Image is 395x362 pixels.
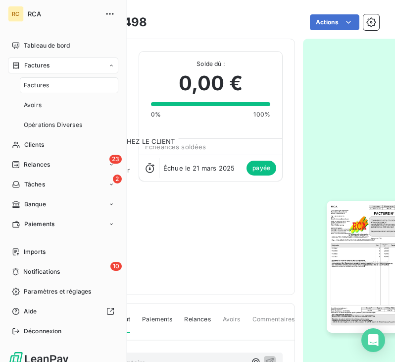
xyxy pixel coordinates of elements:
[8,6,24,22] div: RC
[8,303,118,319] a: Aide
[142,315,172,332] span: Paiements
[145,143,206,151] span: Échéances soldées
[253,110,270,119] span: 100%
[179,68,243,98] span: 0,00 €
[28,10,99,18] span: RCA
[24,81,49,90] span: Factures
[24,200,46,209] span: Banque
[24,140,44,149] span: Clients
[151,60,270,68] span: Solde dû :
[110,262,122,271] span: 10
[252,315,295,332] span: Commentaires
[24,61,49,70] span: Factures
[24,307,37,316] span: Aide
[223,315,241,332] span: Avoirs
[24,247,46,256] span: Imports
[24,220,54,229] span: Paiements
[23,267,60,276] span: Notifications
[24,101,42,110] span: Avoirs
[247,161,276,176] span: payée
[24,41,70,50] span: Tableau de bord
[24,327,62,336] span: Déconnexion
[24,287,91,296] span: Paramètres et réglages
[151,110,161,119] span: 0%
[184,315,210,332] span: Relances
[310,14,359,30] button: Actions
[163,164,235,172] span: Échue le 21 mars 2025
[361,328,385,352] div: Open Intercom Messenger
[24,180,45,189] span: Tâches
[109,155,122,164] span: 23
[24,160,50,169] span: Relances
[24,121,82,129] span: Opérations Diverses
[113,175,122,183] span: 2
